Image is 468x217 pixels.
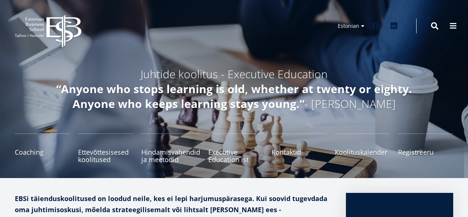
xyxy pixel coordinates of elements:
[208,148,263,163] span: Executive Education´ist
[15,148,70,156] span: Coaching
[368,19,383,33] a: Facebook
[141,148,200,163] span: Hindamisvahendid ja meetodid
[335,148,390,156] span: Koolituskalender
[78,148,133,163] span: Ettevõttesisesed koolitused
[398,148,453,156] span: Registreeru
[38,82,430,111] h5: - [PERSON_NAME]
[38,67,430,82] h5: Juhtide koolitus - Executive Education
[141,134,200,163] a: Hindamisvahendid ja meetodid
[335,134,390,163] a: Koolituskalender
[56,81,412,111] em: “Anyone who stops learning is old, whether at twenty or eighty. Anyone who keeps learning stays y...
[15,134,70,163] a: Coaching
[272,134,327,163] a: Kontaktid
[398,134,453,163] a: Registreeru
[78,134,133,163] a: Ettevõttesisesed koolitused
[272,148,327,156] span: Kontaktid
[387,19,401,33] a: Linkedin
[208,134,263,163] a: Executive Education´ist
